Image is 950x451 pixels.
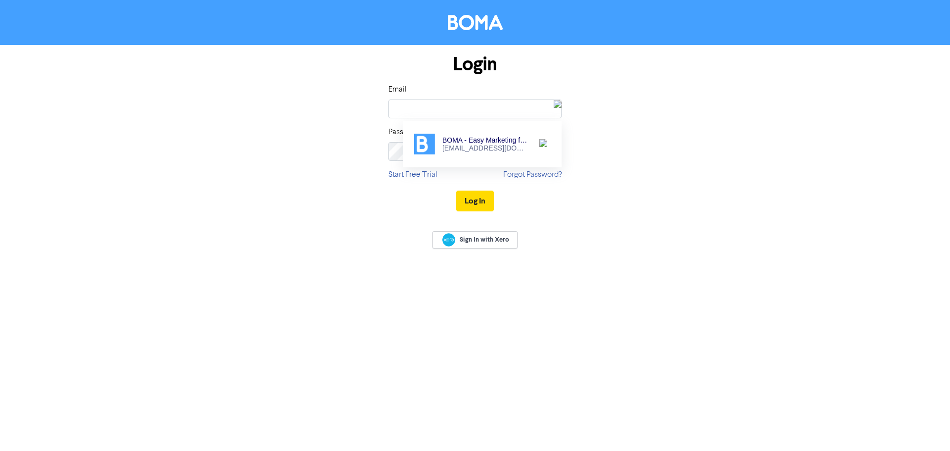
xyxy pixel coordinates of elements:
[503,169,562,181] a: Forgot Password?
[388,84,407,96] label: Email
[388,53,562,76] h1: Login
[448,15,503,30] img: BOMA Logo
[388,169,437,181] a: Start Free Trial
[456,191,494,211] button: Log In
[460,235,509,244] span: Sign In with Xero
[388,126,421,138] label: Password
[432,231,518,249] a: Sign In with Xero
[442,233,455,247] img: Xero logo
